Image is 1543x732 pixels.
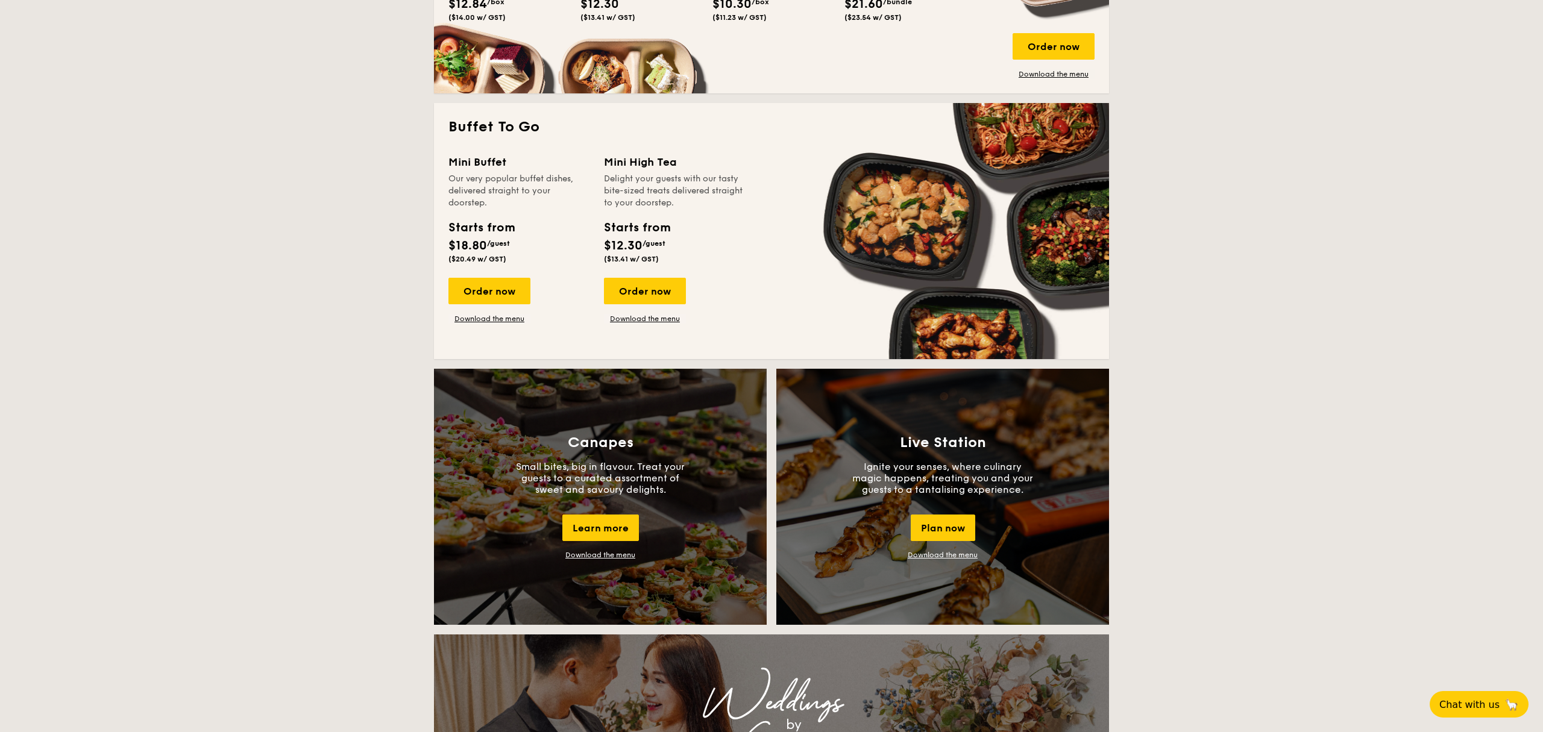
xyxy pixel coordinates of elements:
div: Order now [448,278,530,304]
span: /guest [487,239,510,248]
div: Mini High Tea [604,154,745,170]
span: ($23.54 w/ GST) [844,13,902,22]
a: Download the menu [604,314,686,324]
div: Learn more [562,515,639,541]
p: Small bites, big in flavour. Treat your guests to a curated assortment of sweet and savoury delig... [510,461,691,495]
div: Starts from [604,219,670,237]
span: ($13.41 w/ GST) [604,255,659,263]
div: Our very popular buffet dishes, delivered straight to your doorstep. [448,173,589,209]
a: Download the menu [448,314,530,324]
div: Plan now [911,515,975,541]
a: Download the menu [565,551,635,559]
span: $18.80 [448,239,487,253]
div: Order now [604,278,686,304]
span: /guest [643,239,665,248]
div: Delight your guests with our tasty bite-sized treats delivered straight to your doorstep. [604,173,745,209]
h2: Buffet To Go [448,117,1095,137]
div: Starts from [448,219,514,237]
button: Chat with us🦙 [1430,691,1529,718]
a: Download the menu [908,551,978,559]
h3: Canapes [568,434,633,451]
span: ($14.00 w/ GST) [448,13,506,22]
span: 🦙 [1504,698,1519,712]
p: Ignite your senses, where culinary magic happens, treating you and your guests to a tantalising e... [852,461,1033,495]
span: ($11.23 w/ GST) [712,13,767,22]
h3: Live Station [900,434,986,451]
div: Order now [1013,33,1095,60]
div: Weddings [540,692,1003,714]
span: $12.30 [604,239,643,253]
span: Chat with us [1439,699,1500,710]
a: Download the menu [1013,69,1095,79]
span: ($13.41 w/ GST) [580,13,635,22]
span: ($20.49 w/ GST) [448,255,506,263]
div: Mini Buffet [448,154,589,170]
